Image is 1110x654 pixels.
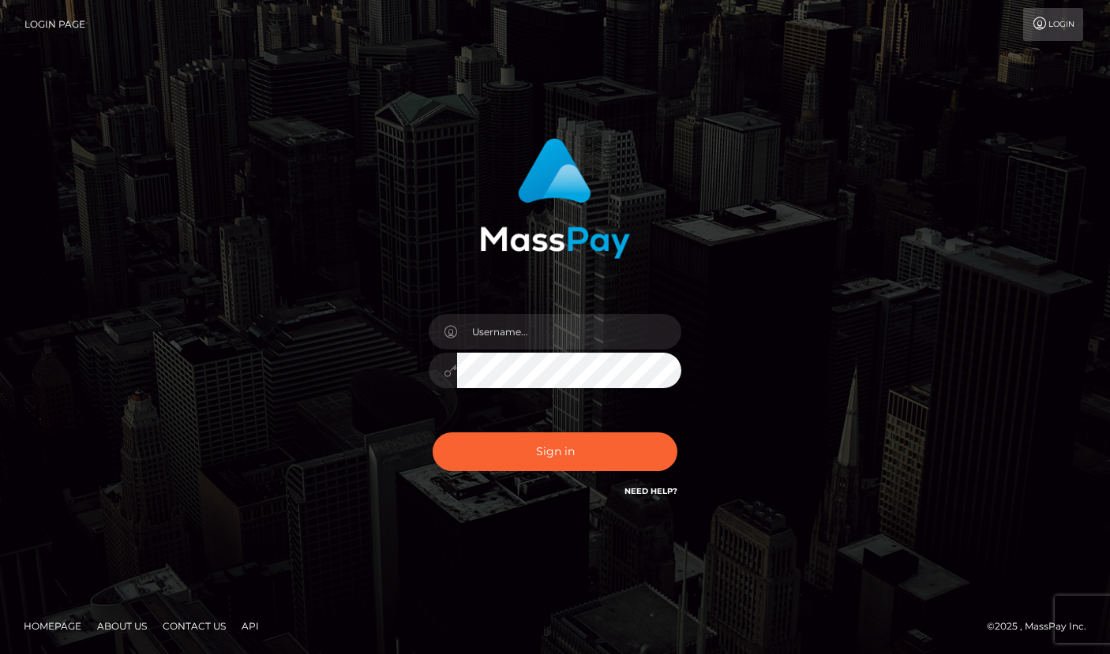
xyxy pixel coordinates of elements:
[156,614,232,638] a: Contact Us
[17,614,88,638] a: Homepage
[91,614,153,638] a: About Us
[1023,8,1083,41] a: Login
[987,618,1098,635] div: © 2025 , MassPay Inc.
[480,138,630,259] img: MassPay Login
[433,432,677,471] button: Sign in
[457,314,681,349] input: Username...
[624,486,677,496] a: Need Help?
[24,8,85,41] a: Login Page
[235,614,265,638] a: API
